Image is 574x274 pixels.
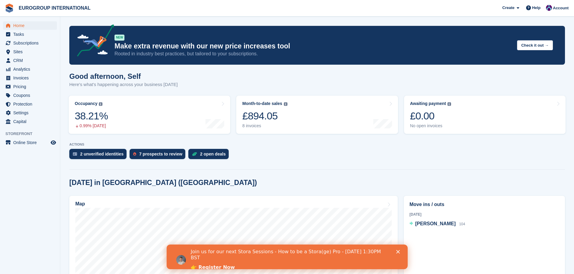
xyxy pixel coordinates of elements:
a: Month-to-date sales £894.05 8 invoices [236,96,398,134]
span: Settings [13,109,49,117]
span: Create [502,5,514,11]
span: Sites [13,48,49,56]
iframe: Intercom live chat banner [167,245,408,269]
span: Protection [13,100,49,108]
a: Occupancy 38.21% 0.99% [DATE] [69,96,230,134]
span: Pricing [13,82,49,91]
a: 👉 Register Now [24,20,68,26]
span: 104 [459,222,465,226]
a: menu [3,56,57,65]
span: Storefront [5,131,60,137]
div: NEW [114,35,124,41]
a: [PERSON_NAME] 104 [409,220,465,228]
a: menu [3,100,57,108]
span: Subscriptions [13,39,49,47]
div: Occupancy [75,101,97,106]
p: Rooted in industry best practices, but tailored to your subscriptions. [114,51,512,57]
img: icon-info-grey-7440780725fd019a000dd9b08b2336e03edf1995a4989e88bcd33f0948082b44.svg [284,102,287,106]
img: icon-info-grey-7440780725fd019a000dd9b08b2336e03edf1995a4989e88bcd33f0948082b44.svg [99,102,102,106]
img: verify_identity-adf6edd0f0f0b5bbfe63781bf79b02c33cf7c696d77639b501bdc392416b5a36.svg [73,152,77,156]
span: Home [13,21,49,30]
div: [DATE] [409,212,559,217]
p: Make extra revenue with our new price increases tool [114,42,512,51]
a: 2 unverified identities [69,149,130,162]
img: prospect-51fa495bee0391a8d652442698ab0144808aea92771e9ea1ae160a38d050c398.svg [133,152,136,156]
h2: Map [75,201,85,207]
div: £0.00 [410,110,451,122]
img: icon-info-grey-7440780725fd019a000dd9b08b2336e03edf1995a4989e88bcd33f0948082b44.svg [447,102,451,106]
a: menu [3,21,57,30]
a: EUROGROUP INTERNATIONAL [16,3,93,13]
h2: [DATE] in [GEOGRAPHIC_DATA] ([GEOGRAPHIC_DATA]) [69,179,257,187]
a: menu [3,138,57,147]
span: Help [532,5,541,11]
a: menu [3,48,57,56]
div: 7 prospects to review [139,152,182,156]
h2: Move ins / outs [409,201,559,208]
a: menu [3,74,57,82]
div: Close [230,5,236,9]
span: Tasks [13,30,49,38]
span: Coupons [13,91,49,100]
a: menu [3,91,57,100]
span: Capital [13,117,49,126]
span: CRM [13,56,49,65]
a: menu [3,39,57,47]
div: 8 invoices [242,123,287,128]
a: 7 prospects to review [130,149,188,162]
div: No open invoices [410,123,451,128]
img: Self Store Team [546,5,552,11]
div: 38.21% [75,110,108,122]
h1: Good afternoon, Self [69,72,178,80]
img: stora-icon-8386f47178a22dfd0bd8f6a31ec36ba5ce8667c1dd55bd0f319d3a0aa187defe.svg [5,4,14,13]
div: Awaiting payment [410,101,446,106]
span: Online Store [13,138,49,147]
button: Check it out → [517,40,553,50]
div: Month-to-date sales [242,101,282,106]
span: Invoices [13,74,49,82]
a: 2 open deals [188,149,232,162]
a: menu [3,30,57,38]
p: Here's what's happening across your business [DATE] [69,81,178,88]
div: 2 unverified identities [80,152,124,156]
a: Awaiting payment £0.00 No open invoices [404,96,566,134]
a: Preview store [50,139,57,146]
span: [PERSON_NAME] [415,221,456,226]
a: menu [3,117,57,126]
div: 0.99% [DATE] [75,123,108,128]
a: menu [3,82,57,91]
span: Account [553,5,569,11]
span: Analytics [13,65,49,73]
img: price-adjustments-announcement-icon-8257ccfd72463d97f412b2fc003d46551f7dbcb40ab6d574587a9cd5c0d94... [72,24,114,59]
a: menu [3,109,57,117]
div: £894.05 [242,110,287,122]
div: 2 open deals [200,152,226,156]
a: menu [3,65,57,73]
img: deal-1b604bf984904fb50ccaf53a9ad4b4a5d6e5aea283cecdc64d6e3604feb123c2.svg [192,152,197,156]
p: ACTIONS [69,143,565,146]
